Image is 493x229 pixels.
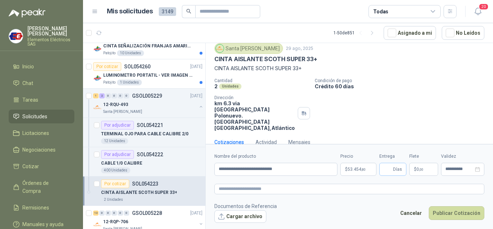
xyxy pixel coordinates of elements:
a: Negociaciones [9,143,74,157]
button: Asignado a mi [384,26,436,40]
p: CINTA AISLANTE SCOTH SUPER 33+ [214,55,317,63]
div: Todas [373,8,388,16]
a: Por cotizarSOL054223CINTA AISLANTE SCOTH SUPER 33+2 Unidades [83,177,205,206]
p: GSOL005229 [132,93,162,98]
span: ,00 [419,167,423,171]
img: Company Logo [93,220,102,229]
a: Tareas [9,93,74,107]
div: Por cotizar [93,62,121,71]
p: TERMINAL OJO PARA CABLE CALIBRE 2/0 [101,131,188,137]
label: Precio [340,153,376,160]
span: 3149 [159,7,176,16]
button: 20 [471,5,484,18]
p: SOL054222 [137,152,163,157]
div: Actividad [256,138,277,146]
p: Documentos de Referencia [214,202,277,210]
p: 12-RQU-493 [103,101,128,108]
label: Nombre del producto [214,153,337,160]
label: Entrega [379,153,406,160]
span: Manuales y ayuda [22,220,64,228]
p: Condición de pago [315,78,490,83]
img: Company Logo [93,103,102,112]
div: 0 [124,211,129,216]
p: km 6.3 via [GEOGRAPHIC_DATA] Polonuevo. [GEOGRAPHIC_DATA] [GEOGRAPHIC_DATA] , Atlántico [214,100,295,131]
a: Por adjudicarSOL054221TERMINAL OJO PARA CABLE CALIBRE 2/012 Unidades [83,118,205,147]
a: Por cotizarSOL054261[DATE] Company LogoCINTA SEÑALIZACIÓN FRANJAS AMARILLAS NEGRAPatojito10 Unidades [83,30,205,59]
p: Elementos Eléctricos SAS [27,38,74,46]
span: Chat [22,79,33,87]
span: 53.454 [348,167,366,171]
span: 0 [416,167,423,171]
div: 1 Unidades [117,80,142,85]
p: $ 0,00 [409,163,438,176]
div: Por adjudicar [101,150,134,159]
span: Solicitudes [22,113,47,120]
div: Santa [PERSON_NAME] [214,43,283,54]
p: [DATE] [190,93,202,99]
div: 1 [93,93,99,98]
p: CINTA AISLANTE SCOTH SUPER 33+ [101,189,177,196]
p: Patojito [103,80,115,85]
div: 0 [105,211,111,216]
button: Cargar archivo [214,210,266,223]
span: Cotizar [22,162,39,170]
span: search [186,9,191,14]
div: Cotizaciones [214,138,244,146]
p: LUMINOMETRO PORTATIL - VER IMAGEN ADJUNTA [103,72,193,79]
label: Flete [409,153,438,160]
span: Remisiones [22,204,49,212]
p: Patojito [103,50,115,56]
p: GSOL005228 [132,211,162,216]
a: 1 2 0 0 0 0 GSOL005229[DATE] Company Logo12-RQU-493Santa [PERSON_NAME] [93,92,204,115]
img: Logo peakr [9,9,45,17]
span: $ [414,167,416,171]
p: Cantidad [214,78,309,83]
a: Licitaciones [9,126,74,140]
a: Cotizar [9,160,74,173]
p: Crédito 60 días [315,83,490,89]
p: Santa [PERSON_NAME] [103,109,142,115]
div: 0 [112,211,117,216]
div: Por cotizar [101,179,129,188]
span: Tareas [22,96,38,104]
span: Órdenes de Compra [22,179,67,195]
p: SOL054223 [132,181,158,186]
div: 10 Unidades [117,50,144,56]
p: CINTA SEÑALIZACIÓN FRANJAS AMARILLAS NEGRA [103,43,193,50]
p: $53.454,80 [340,163,376,176]
p: [DATE] [190,210,202,217]
div: Unidades [219,84,241,89]
span: Licitaciones [22,129,49,137]
div: 2 [99,93,105,98]
div: 0 [112,93,117,98]
div: 0 [124,93,129,98]
p: [DATE] [190,63,202,70]
p: [PERSON_NAME] [PERSON_NAME] [27,26,74,36]
span: Días [393,163,402,175]
img: Company Logo [216,44,224,52]
div: Mensajes [288,138,310,146]
a: Solicitudes [9,110,74,123]
a: Chat [9,76,74,90]
div: 400 Unidades [101,167,130,173]
p: CABLE 1/0 CALIBRE [101,160,142,167]
a: Inicio [9,60,74,73]
button: No Leídos [442,26,484,40]
div: 0 [118,93,123,98]
p: 29 ago, 2025 [286,45,313,52]
img: Company Logo [93,74,102,82]
p: 12-RQP-706 [103,219,128,225]
div: 0 [99,211,105,216]
button: Cancelar [396,206,426,220]
p: 2 [214,83,218,89]
span: 20 [479,3,489,10]
p: SOL054260 [124,64,150,69]
a: Órdenes de Compra [9,176,74,198]
div: 0 [105,93,111,98]
span: Inicio [22,63,34,71]
div: 13 [93,211,99,216]
h1: Mis solicitudes [107,6,153,17]
div: 2 Unidades [101,197,126,203]
span: Negociaciones [22,146,56,154]
div: Por adjudicar [101,121,134,130]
